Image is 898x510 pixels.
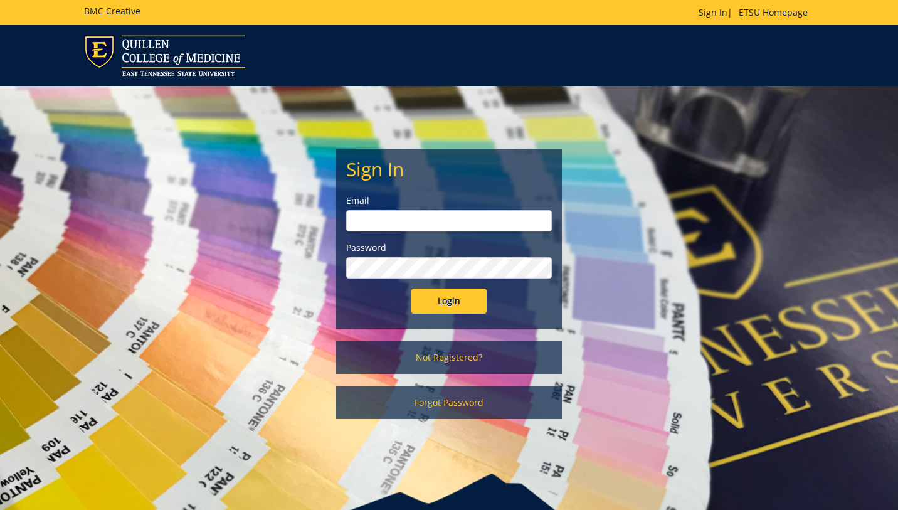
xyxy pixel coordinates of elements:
[346,159,552,179] h2: Sign In
[699,6,727,18] a: Sign In
[336,386,562,419] a: Forgot Password
[699,6,814,19] p: |
[346,194,552,207] label: Email
[411,289,487,314] input: Login
[346,242,552,254] label: Password
[732,6,814,18] a: ETSU Homepage
[336,341,562,374] a: Not Registered?
[84,6,140,16] h5: BMC Creative
[84,35,245,76] img: ETSU logo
